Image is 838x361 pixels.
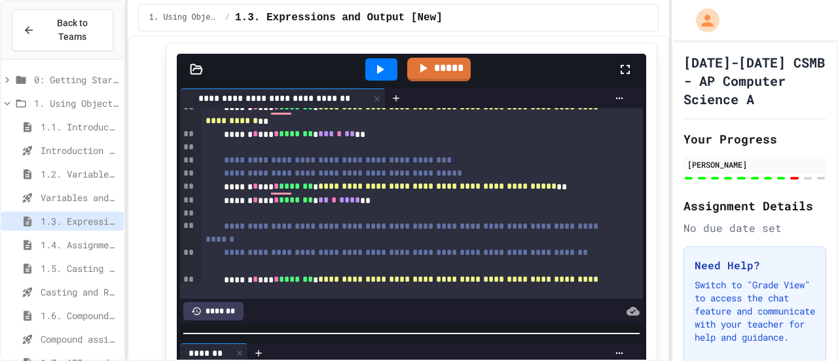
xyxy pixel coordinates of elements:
[34,73,118,86] span: 0: Getting Started
[41,167,118,181] span: 1.2. Variables and Data Types
[41,332,118,346] span: Compound assignment operators - Quiz
[149,12,220,23] span: 1. Using Objects and Methods
[683,130,826,148] h2: Your Progress
[41,120,118,134] span: 1.1. Introduction to Algorithms, Programming, and Compilers
[682,5,723,35] div: My Account
[41,261,118,275] span: 1.5. Casting and Ranges of Values
[695,278,815,344] p: Switch to "Grade View" to access the chat feature and communicate with your teacher for help and ...
[41,238,118,252] span: 1.4. Assignment and Input
[683,53,826,108] h1: [DATE]-[DATE] CSMB - AP Computer Science A
[41,214,118,228] span: 1.3. Expressions and Output [New]
[12,9,113,51] button: Back to Teams
[683,197,826,215] h2: Assignment Details
[41,143,118,157] span: Introduction to Algorithms, Programming, and Compilers
[235,10,443,26] span: 1.3. Expressions and Output [New]
[43,16,102,44] span: Back to Teams
[687,159,822,170] div: [PERSON_NAME]
[41,191,118,204] span: Variables and Data Types - Quiz
[41,285,118,299] span: Casting and Ranges of variables - Quiz
[695,257,815,273] h3: Need Help?
[683,220,826,236] div: No due date set
[41,309,118,322] span: 1.6. Compound Assignment Operators
[34,96,118,110] span: 1. Using Objects and Methods
[225,12,230,23] span: /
